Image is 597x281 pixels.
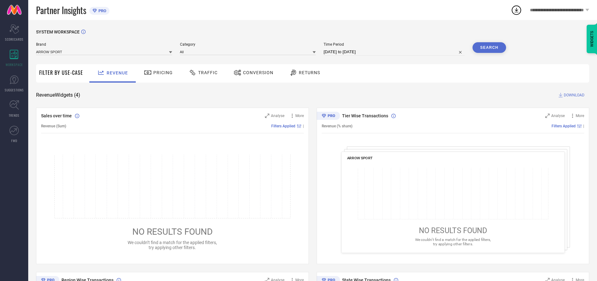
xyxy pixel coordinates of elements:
[564,92,584,98] span: DOWNLOAD
[41,124,66,128] span: Revenue (Sum)
[39,69,83,76] span: Filter By Use-Case
[271,124,295,128] span: Filters Applied
[583,124,584,128] span: |
[36,29,80,34] span: SYSTEM WORKSPACE
[303,124,304,128] span: |
[347,156,372,160] span: ARROW SPORT
[5,88,24,92] span: SUGGESTIONS
[322,124,352,128] span: Revenue (% share)
[153,70,173,75] span: Pricing
[243,70,273,75] span: Conversion
[5,37,24,42] span: SCORECARDS
[107,70,128,75] span: Revenue
[265,114,269,118] svg: Zoom
[342,113,388,118] span: Tier Wise Transactions
[9,113,19,118] span: TRENDS
[36,92,80,98] span: Revenue Widgets ( 4 )
[41,113,72,118] span: Sales over time
[36,4,86,17] span: Partner Insights
[545,114,550,118] svg: Zoom
[473,42,506,53] button: Search
[198,70,218,75] span: Traffic
[324,42,465,47] span: Time Period
[11,138,17,143] span: FWD
[128,240,217,250] span: We couldn’t find a match for the applied filters, try applying other filters.
[552,124,576,128] span: Filters Applied
[299,70,320,75] span: Returns
[36,42,172,47] span: Brand
[511,4,522,16] div: Open download list
[97,8,106,13] span: PRO
[317,112,340,121] div: Premium
[419,226,487,235] span: NO RESULTS FOUND
[295,114,304,118] span: More
[271,114,284,118] span: Analyse
[132,227,213,237] span: NO RESULTS FOUND
[415,238,491,246] span: We couldn’t find a match for the applied filters, try applying other filters.
[6,62,23,67] span: WORKSPACE
[324,48,465,56] input: Select time period
[180,42,316,47] span: Category
[551,114,565,118] span: Analyse
[576,114,584,118] span: More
